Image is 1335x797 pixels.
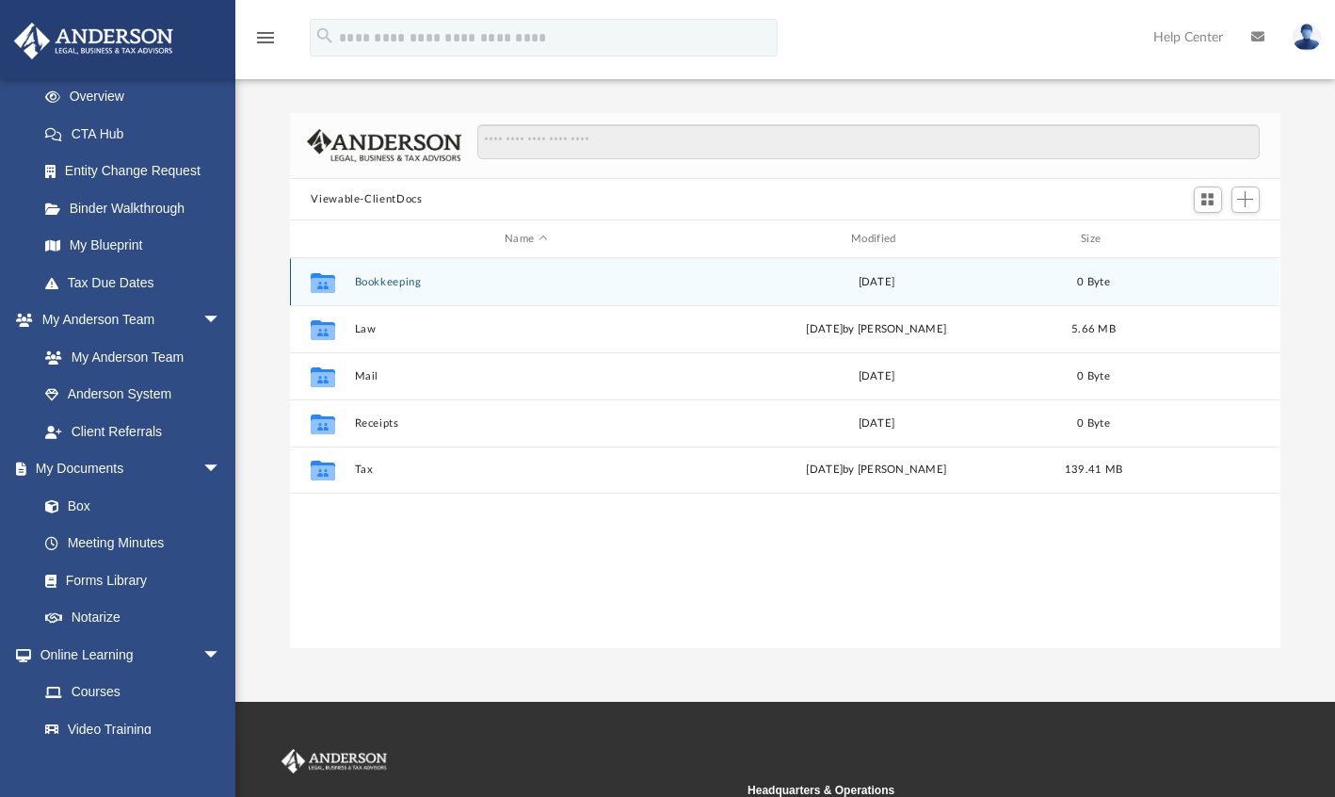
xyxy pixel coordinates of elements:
div: id [1140,231,1272,248]
a: Courses [26,674,240,711]
button: Add [1231,187,1260,213]
div: [DATE] [705,415,1048,432]
a: My Blueprint [26,227,240,265]
div: [DATE] [705,274,1048,291]
div: Size [1056,231,1132,248]
button: Mail [355,370,698,382]
span: arrow_drop_down [202,301,240,340]
img: Anderson Advisors Platinum Portal [278,749,391,773]
img: Anderson Advisors Platinum Portal [8,23,179,59]
button: Law [355,323,698,335]
img: User Pic [1293,24,1321,51]
span: 0 Byte [1078,371,1111,382]
span: 0 Byte [1078,277,1111,287]
div: Name [354,231,697,248]
a: Client Referrals [26,413,240,450]
a: My Documentsarrow_drop_down [13,450,240,488]
a: Box [26,487,231,525]
a: CTA Hub [26,115,249,153]
span: 5.66 MB [1071,324,1116,334]
button: Receipts [355,417,698,430]
a: Notarize [26,599,240,637]
span: arrow_drop_down [202,636,240,675]
div: [DATE] [705,368,1048,385]
div: [DATE] by [PERSON_NAME] [705,321,1048,338]
a: menu [254,36,277,49]
a: My Anderson Teamarrow_drop_down [13,301,240,339]
a: Meeting Minutes [26,525,240,562]
div: id [298,231,346,248]
i: search [314,25,335,46]
span: 139.41 MB [1065,464,1122,475]
div: [DATE] by [PERSON_NAME] [705,462,1048,479]
input: Search files and folders [477,124,1260,160]
a: Video Training [26,710,231,748]
span: arrow_drop_down [202,450,240,489]
button: Switch to Grid View [1194,187,1222,213]
a: Binder Walkthrough [26,189,249,227]
i: menu [254,26,277,49]
a: Online Learningarrow_drop_down [13,636,240,674]
button: Bookkeeping [355,276,698,288]
button: Viewable-ClientDocs [311,191,422,208]
span: 0 Byte [1078,418,1111,429]
a: Entity Change Request [26,153,249,190]
div: grid [290,258,1279,649]
a: Forms Library [26,561,231,599]
a: Anderson System [26,376,240,414]
a: Tax Due Dates [26,264,249,301]
a: My Anderson Team [26,338,231,376]
div: Modified [705,231,1048,248]
a: Overview [26,78,249,116]
button: Tax [355,464,698,477]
